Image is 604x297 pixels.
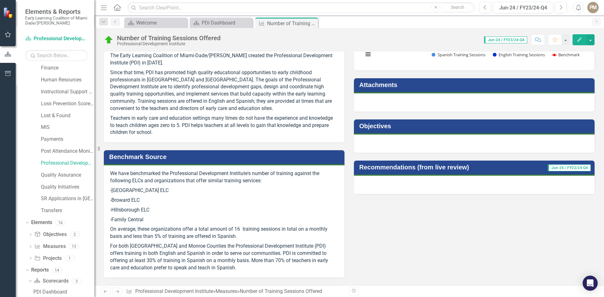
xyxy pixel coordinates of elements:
a: Professional Development Institute [135,288,213,294]
a: Objectives [34,231,66,238]
div: 14 [52,267,62,273]
h3: Recommendations (from live review) [359,164,525,171]
small: Early Learning Coalition of Miami Dade/[PERSON_NAME] [25,15,88,26]
span: Jun-24 / FY23/24-Q4 [484,36,527,43]
input: Search ClearPoint... [127,2,475,13]
a: Reports [31,267,49,274]
p: -[GEOGRAPHIC_DATA] ELC [110,186,338,195]
span: Jun-24 / FY23/24-Q4 [548,164,591,171]
button: Search [442,3,473,12]
div: PDI Dashboard [33,289,94,295]
div: Jun-24 / FY23/24-Q4 [495,4,551,12]
p: Since that time, PDI has promoted high quality educational opportunities to early childhood profe... [110,68,338,113]
a: Human Resources [41,76,94,84]
a: Elements [31,219,52,226]
a: Quality Initiatives [41,184,94,191]
a: MIS [41,124,94,131]
h3: Benchmark Source [109,153,341,160]
div: Number of Training Sessions Offered [117,35,221,41]
a: SR Applications in [GEOGRAPHIC_DATA] [41,195,94,202]
div: » » [126,288,344,295]
button: Show Spanish Training Sessions [432,52,486,58]
div: Professional Development Institute [117,41,221,46]
a: Finance [41,64,94,72]
img: Above Target [104,35,114,45]
div: 16 [55,220,65,225]
div: Number of Training Sessions Offered [267,19,316,27]
div: Open Intercom Messenger [583,276,598,291]
a: PDI Dashboard [32,287,94,297]
h3: Objectives [359,123,591,129]
button: Jun-24 / FY23/24-Q4 [493,2,553,13]
a: Loss Prevention Scorecard [41,100,94,107]
a: Measures [34,243,65,250]
a: Projects [34,255,61,262]
div: 1 [65,256,75,261]
div: 3 [72,278,82,284]
a: PDI Dashboard [191,19,251,27]
a: Professional Development Institute [25,35,88,42]
div: Number of Training Sessions Offered [240,288,322,294]
button: View chart menu, # of Training Sessions Offered [364,50,372,59]
button: PM [587,2,599,13]
p: -Family Central [110,215,338,225]
a: Lost & Found [41,112,94,119]
a: Quality Assurance [41,172,94,179]
p: -Hillsborough ELC [110,205,338,215]
div: 13 [69,244,79,249]
div: 2 [70,232,80,237]
div: PDI Dashboard [202,19,251,27]
a: Payments [41,136,94,143]
img: ClearPoint Strategy [3,7,14,18]
span: Search [451,5,464,10]
span: Elements & Reports [25,8,88,15]
a: Scorecards [34,278,68,285]
button: Show Benchmark [552,52,580,58]
a: Post Attendance Monitoring [41,148,94,155]
h3: Attachments [359,81,591,88]
button: Show English Training Sessions [493,52,545,58]
span: We have benchmarked the Professional Development Institute's number of training against the follo... [110,170,319,184]
input: Search Below... [25,50,88,61]
p: On average, these organizations offer a total amount of 16 training sessions in total on a monthl... [110,224,338,241]
p: -Broward ELC [110,195,338,205]
a: Instructional Support Services [41,88,94,96]
p: Teachers in early care and education settings many times do not have the experience and knowledge... [110,113,338,136]
a: Welcome [126,19,186,27]
div: Welcome [136,19,186,27]
a: Professional Development Institute [41,160,94,167]
a: Transfers [41,207,94,214]
p: For both [GEOGRAPHIC_DATA] and Monroe Counties the Professional Development Institute (PDI) offer... [110,241,338,271]
p: The Early Learning Coalition of Miami-Dade/[PERSON_NAME] created the Professional Development Ins... [110,52,338,68]
a: Measures [215,288,237,294]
